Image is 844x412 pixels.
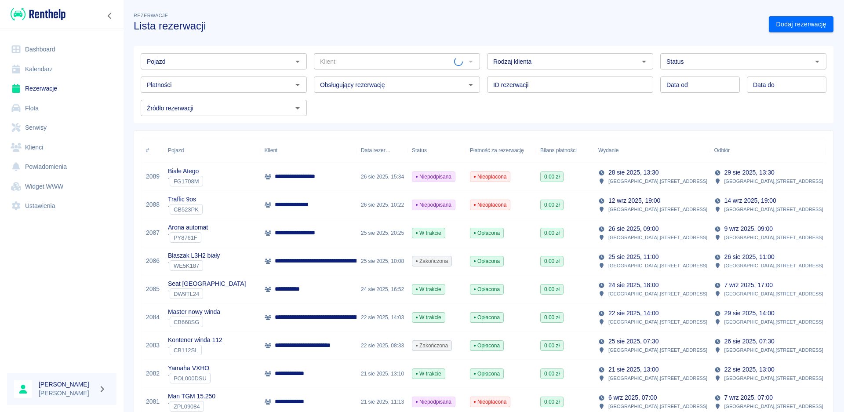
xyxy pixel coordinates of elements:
[724,177,823,185] p: [GEOGRAPHIC_DATA] , [STREET_ADDRESS]
[134,13,168,18] span: Rezerwacje
[168,364,211,373] p: Yamaha VXHO
[168,401,215,412] div: `
[540,138,577,163] div: Bilans płatności
[391,144,403,157] button: Sort
[168,307,220,317] p: Master nowy winda
[260,138,357,163] div: Klient
[7,59,116,79] a: Kalendarz
[168,373,211,383] div: `
[470,398,510,406] span: Nieopłacona
[168,335,222,345] p: Kontener winda 112
[7,196,116,216] a: Ustawienia
[608,290,707,298] p: [GEOGRAPHIC_DATA] , [STREET_ADDRESS]
[168,345,222,355] div: `
[7,177,116,197] a: Widget WWW
[412,285,445,293] span: W trakcie
[470,229,503,237] span: Opłacona
[541,173,563,181] span: 0,00 zł
[168,288,246,299] div: `
[168,138,184,163] div: Pojazd
[168,176,203,186] div: `
[724,281,773,290] p: 7 wrz 2025, 17:00
[724,393,773,402] p: 7 wrz 2025, 07:00
[638,55,650,68] button: Otwórz
[134,20,762,32] h3: Lista rezerwacji
[470,370,503,378] span: Opłacona
[142,138,164,163] div: #
[724,224,773,233] p: 9 wrz 2025, 09:00
[710,138,826,163] div: Odbiór
[168,232,208,243] div: `
[541,257,563,265] span: 0,00 zł
[357,303,407,332] div: 22 sie 2025, 14:03
[470,201,510,209] span: Nieopłacona
[146,313,160,322] a: 2084
[541,285,563,293] span: 0,00 zł
[724,196,776,205] p: 14 wrz 2025, 19:00
[724,402,823,410] p: [GEOGRAPHIC_DATA] , [STREET_ADDRESS]
[103,10,116,22] button: Zwiń nawigację
[39,389,95,398] p: [PERSON_NAME]
[608,196,660,205] p: 12 wrz 2025, 19:00
[170,263,203,269] span: WE5K187
[412,257,451,265] span: Zakończona
[412,201,455,209] span: Niepodpisana
[291,55,304,68] button: Otwórz
[170,206,202,213] span: CB523PK
[412,398,455,406] span: Niepodpisana
[7,157,116,177] a: Powiadomienia
[724,290,823,298] p: [GEOGRAPHIC_DATA] , [STREET_ADDRESS]
[608,337,658,346] p: 25 sie 2025, 07:30
[541,370,563,378] span: 0,00 zł
[357,360,407,388] div: 21 sie 2025, 13:10
[170,375,210,382] span: POL000DSU
[146,397,160,406] a: 2081
[146,284,160,294] a: 2085
[465,79,477,91] button: Otwórz
[170,403,204,410] span: ZPL09084
[470,342,503,350] span: Opłacona
[536,138,594,163] div: Bilans płatności
[724,205,823,213] p: [GEOGRAPHIC_DATA] , [STREET_ADDRESS]
[168,204,203,215] div: `
[608,281,658,290] p: 24 sie 2025, 18:00
[7,7,65,22] a: Renthelp logo
[357,138,407,163] div: Data rezerwacji
[7,118,116,138] a: Serwisy
[168,392,215,401] p: Man TGM 15.250
[470,138,524,163] div: Płatność za rezerwację
[724,309,775,318] p: 29 sie 2025, 14:00
[170,347,201,354] span: CB112SL
[608,393,657,402] p: 6 wrz 2025, 07:00
[470,285,503,293] span: Opłacona
[412,342,451,350] span: Zakończona
[170,291,203,297] span: DW9TL24
[541,342,563,350] span: 0,00 zł
[412,370,445,378] span: W trakcie
[724,262,823,270] p: [GEOGRAPHIC_DATA] , [STREET_ADDRESS]
[608,224,658,233] p: 26 sie 2025, 09:00
[146,256,160,266] a: 2086
[598,138,618,163] div: Wydanie
[357,191,407,219] div: 26 sie 2025, 10:22
[608,233,707,241] p: [GEOGRAPHIC_DATA] , [STREET_ADDRESS]
[714,138,730,163] div: Odbiór
[7,138,116,157] a: Klienci
[146,200,160,209] a: 2088
[470,173,510,181] span: Nieopłacona
[146,369,160,378] a: 2082
[39,380,95,389] h6: [PERSON_NAME]
[170,319,203,325] span: CB668SG
[594,138,709,163] div: Wydanie
[357,219,407,247] div: 25 sie 2025, 20:25
[170,234,201,241] span: PY8761F
[811,55,823,68] button: Otwórz
[407,138,466,163] div: Status
[168,317,220,327] div: `
[357,275,407,303] div: 24 sie 2025, 16:52
[608,309,658,318] p: 22 sie 2025, 14:00
[168,279,246,288] p: Seat [GEOGRAPHIC_DATA]
[730,144,742,157] button: Sort
[412,138,427,163] div: Status
[608,346,707,354] p: [GEOGRAPHIC_DATA] , [STREET_ADDRESS]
